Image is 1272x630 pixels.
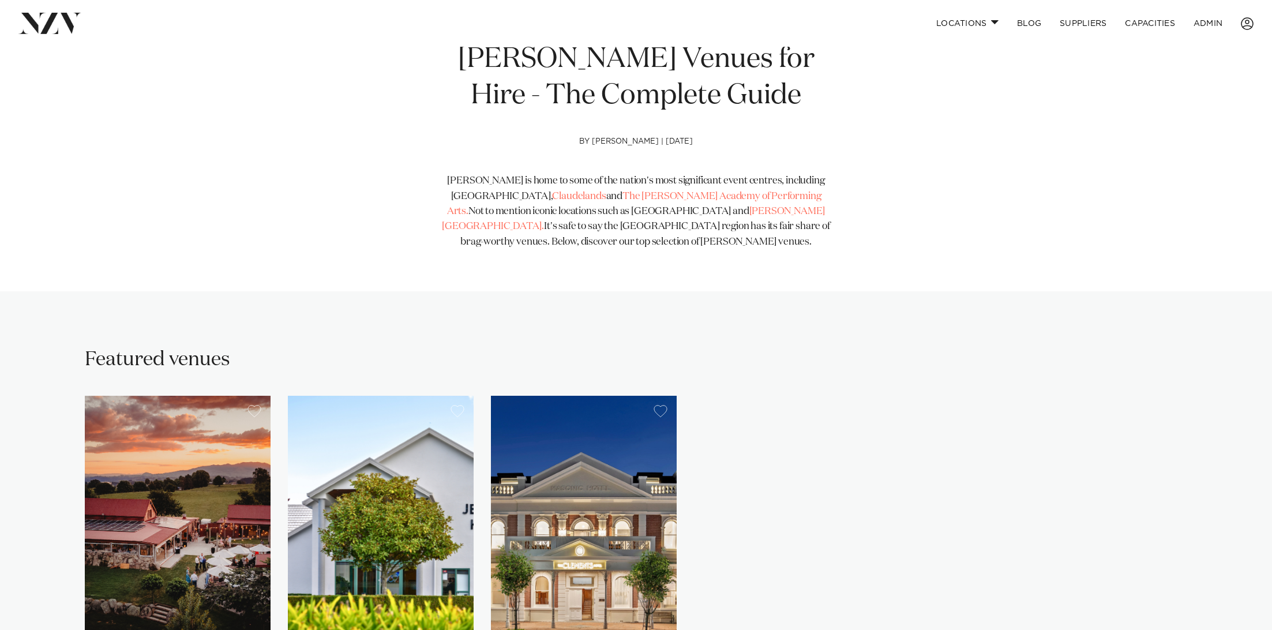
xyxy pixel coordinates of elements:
h1: [PERSON_NAME] Venues for Hire - The Complete Guide [439,42,834,114]
a: The [PERSON_NAME] Academy of Performing Arts. [447,192,821,216]
a: ADMIN [1184,11,1232,36]
img: nzv-logo.png [18,13,81,33]
a: Capacities [1116,11,1184,36]
a: Claudelands [552,192,606,201]
a: SUPPLIERS [1050,11,1116,36]
h4: by [PERSON_NAME] | [DATE] [439,137,834,174]
p: [PERSON_NAME] is home to some of the nation's most significant event centres, including [GEOGRAPH... [439,174,834,250]
a: BLOG [1008,11,1050,36]
h2: Featured venues [85,347,230,373]
a: Locations [927,11,1008,36]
